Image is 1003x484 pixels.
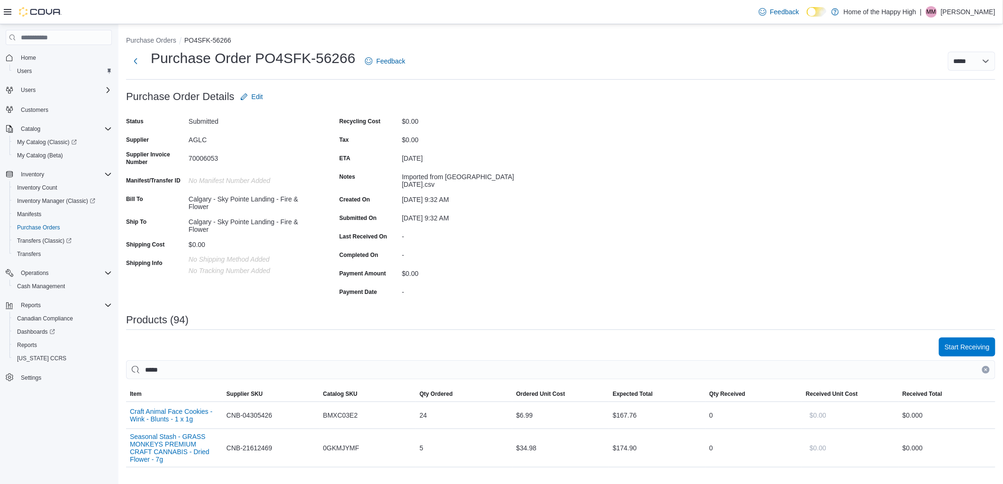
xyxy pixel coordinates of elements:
button: Craft Animal Face Cookies - Wink - Blunts - 1 x 1g [130,408,219,423]
button: $0.00 [806,406,830,425]
span: CNB-21612469 [227,442,273,454]
div: $0.00 [402,266,529,277]
a: Purchase Orders [13,222,64,233]
button: $0.00 [806,438,830,457]
nav: Complex example [6,47,112,409]
a: Reports [13,339,41,351]
span: Supplier SKU [227,390,263,398]
span: Manifests [13,209,112,220]
button: Supplier SKU [223,386,319,402]
span: Customers [17,103,112,115]
label: Payment Amount [339,270,386,277]
span: My Catalog (Beta) [13,150,112,161]
div: 0 [706,438,802,457]
label: Supplier [126,136,149,144]
label: Supplier Invoice Number [126,151,185,166]
label: ETA [339,155,350,162]
nav: An example of EuiBreadcrumbs [126,36,995,47]
a: Home [17,52,40,64]
button: Seasonal Stash - GRASS MONKEYS PREMIUM CRAFT CANNABIS - Dried Flower - 7g [130,433,219,463]
div: Imported from [GEOGRAPHIC_DATA] [DATE].csv [402,169,529,188]
span: Inventory [17,169,112,180]
button: Manifests [9,208,116,221]
button: Expected Total [609,386,706,402]
span: Reports [17,341,37,349]
button: Purchase Orders [126,37,176,44]
span: My Catalog (Classic) [17,138,77,146]
button: Catalog [17,123,44,135]
span: Qty Ordered [419,390,453,398]
span: Received Total [903,390,942,398]
a: Transfers [13,248,45,260]
button: My Catalog (Beta) [9,149,116,162]
span: Inventory Count [13,182,112,193]
div: Submitted [189,114,316,125]
button: Operations [2,266,116,280]
button: Users [9,64,116,78]
button: Settings [2,371,116,384]
a: Transfers (Classic) [9,234,116,247]
button: Customers [2,102,116,116]
input: Dark Mode [807,7,827,17]
button: Home [2,51,116,64]
h3: Products (94) [126,314,189,326]
label: Created On [339,196,370,203]
label: Ship To [126,218,146,226]
span: Received Unit Cost [806,390,857,398]
span: Settings [21,374,41,382]
label: Status [126,118,144,125]
a: Dashboards [13,326,59,338]
span: 0GKMJYMF [323,442,359,454]
a: Manifests [13,209,45,220]
label: Last Received On [339,233,387,240]
div: No Manifest Number added [189,173,316,184]
button: Inventory Count [9,181,116,194]
label: Tax [339,136,349,144]
div: $0.00 [402,132,529,144]
span: My Catalog (Classic) [13,137,112,148]
button: Ordered Unit Cost [512,386,609,402]
label: Recycling Cost [339,118,381,125]
span: Start Receiving [945,342,990,352]
a: My Catalog (Classic) [9,136,116,149]
span: Item [130,390,142,398]
div: - [402,229,529,240]
button: Catalog SKU [319,386,416,402]
div: Calgary - Sky Pointe Landing - Fire & Flower [189,214,316,233]
a: Inventory Manager (Classic) [9,194,116,208]
a: Settings [17,372,45,384]
button: Catalog [2,122,116,136]
span: Transfers (Classic) [13,235,112,247]
h3: Purchase Order Details [126,91,235,102]
button: Inventory [2,168,116,181]
span: Transfers (Classic) [17,237,72,245]
div: $167.76 [609,406,706,425]
label: Shipping Cost [126,241,164,248]
div: [DATE] 9:32 AM [402,192,529,203]
span: [US_STATE] CCRS [17,355,66,362]
button: PO4SFK-56266 [184,37,231,44]
div: AGLC [189,132,316,144]
div: $6.99 [512,406,609,425]
span: CNB-04305426 [227,410,273,421]
label: Submitted On [339,214,377,222]
a: Transfers (Classic) [13,235,75,247]
span: Canadian Compliance [13,313,112,324]
span: Canadian Compliance [17,315,73,322]
div: Missy McErlain [926,6,937,18]
label: Shipping Info [126,259,163,267]
span: Catalog [17,123,112,135]
a: Dashboards [9,325,116,338]
span: Ordered Unit Cost [516,390,565,398]
span: Purchase Orders [13,222,112,233]
p: [PERSON_NAME] [941,6,995,18]
p: No Shipping Method added [189,256,316,263]
span: $0.00 [810,411,826,420]
button: [US_STATE] CCRS [9,352,116,365]
button: Reports [2,299,116,312]
div: $0.00 [189,237,316,248]
a: My Catalog (Classic) [13,137,81,148]
span: Catalog [21,125,40,133]
span: Feedback [770,7,799,17]
span: Purchase Orders [17,224,60,231]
